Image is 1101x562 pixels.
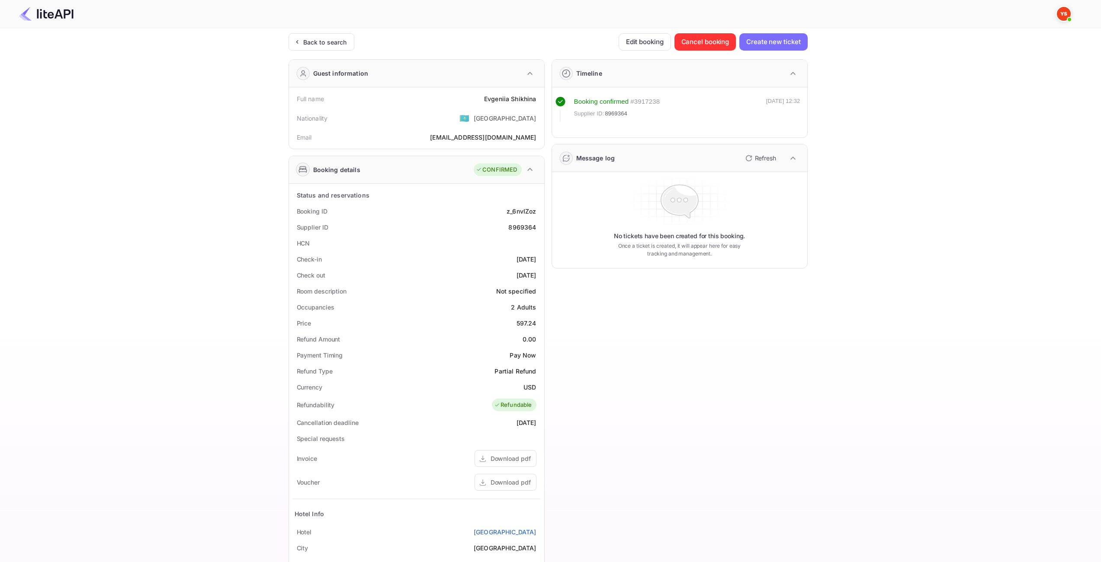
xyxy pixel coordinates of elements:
div: [DATE] [517,418,536,427]
div: Check-in [297,255,322,264]
div: Email [297,133,312,142]
div: City [297,543,308,552]
div: Nationality [297,114,328,123]
div: Currency [297,383,322,392]
div: Room description [297,287,347,296]
div: [DATE] [517,271,536,280]
div: Cancellation deadline [297,418,359,427]
div: Not specified [496,287,536,296]
div: Message log [576,153,615,163]
div: [DATE] [517,255,536,264]
button: Create new ticket [739,33,807,51]
div: # 3917238 [630,97,660,107]
div: Pay Now [510,351,536,360]
div: HCN [297,239,310,248]
span: 8969364 [605,109,627,118]
div: Refundable [494,401,532,409]
div: 8969364 [508,223,536,232]
div: Partial Refund [494,367,536,376]
ya-tr-span: Cancel booking [681,36,729,48]
div: USD [523,383,536,392]
div: z_6nvIZoz [507,207,536,216]
div: Download pdf [491,454,531,463]
div: Supplier ID [297,223,328,232]
button: Cancel booking [674,33,736,51]
div: 0.00 [523,335,536,344]
p: Refresh [755,153,776,163]
div: Price [297,319,311,328]
div: Refund Type [297,367,333,376]
div: Invoice [297,454,317,463]
div: [GEOGRAPHIC_DATA] [474,543,536,552]
div: Refund Amount [297,335,340,344]
p: No tickets have been created for this booking. [614,232,745,240]
div: Voucher [297,478,320,487]
div: Payment Timing [297,351,343,360]
img: Yandex Support [1057,7,1071,21]
div: Status and reservations [297,191,369,200]
div: Guest information [313,69,369,78]
div: Hotel [297,527,312,536]
div: Full name [297,94,324,103]
div: 597.24 [517,319,536,328]
div: [GEOGRAPHIC_DATA] [474,114,536,123]
ya-tr-span: Edit booking [626,36,664,48]
div: 2 Adults [511,303,536,312]
div: Hotel Info [295,509,324,518]
div: Occupancies [297,303,334,312]
div: Booking confirmed [574,97,629,107]
span: Supplier ID: [574,109,604,118]
div: Download pdf [491,478,531,487]
ya-tr-span: Back to search [303,38,347,46]
div: CONFIRMED [476,166,517,174]
ya-tr-span: Create new ticket [746,36,800,48]
div: Booking ID [297,207,327,216]
div: Timeline [576,69,602,78]
div: Check out [297,271,325,280]
img: LiteAPI Logo [19,7,74,21]
button: Refresh [740,151,780,165]
span: United States [459,110,469,126]
button: Edit booking [619,33,671,51]
div: [DATE] 12:32 [766,97,800,122]
div: [EMAIL_ADDRESS][DOMAIN_NAME] [430,133,536,142]
a: [GEOGRAPHIC_DATA] [474,527,536,536]
p: Once a ticket is created, it will appear here for easy tracking and management. [611,242,748,258]
div: Evgeniia Shikhina [484,94,536,103]
div: Special requests [297,434,345,443]
div: Booking details [313,165,360,174]
div: Refundability [297,400,335,409]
